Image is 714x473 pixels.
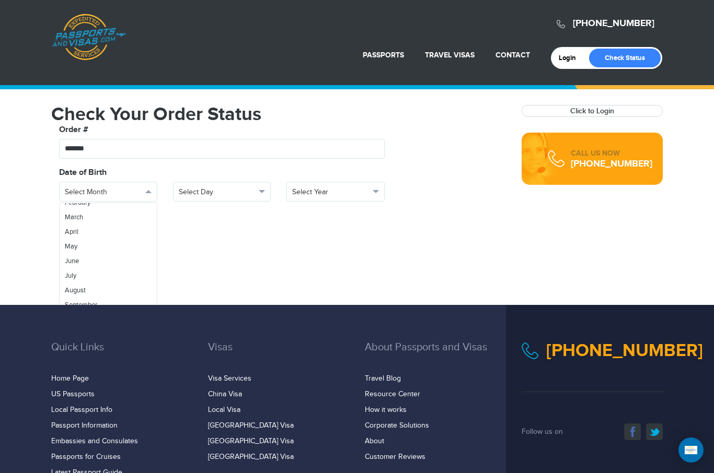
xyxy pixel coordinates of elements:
a: Passports & [DOMAIN_NAME] [52,14,126,61]
span: September [65,301,97,309]
span: March [65,213,83,221]
a: Contact [496,51,530,60]
span: August [65,286,86,294]
span: February [65,198,90,207]
a: Check Status [589,49,661,67]
a: Passports [363,51,404,60]
a: Login [559,54,583,62]
a: Travel Visas [425,51,475,60]
span: May [65,242,77,251]
span: June [65,257,79,265]
div: Open Intercom Messenger [678,437,704,463]
a: [PHONE_NUMBER] [573,18,654,29]
span: July [65,271,76,280]
span: April [65,228,78,236]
